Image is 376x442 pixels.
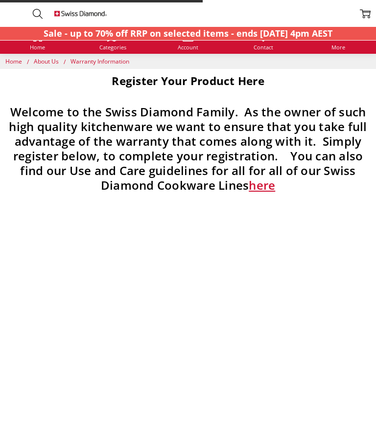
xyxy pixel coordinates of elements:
[34,57,59,66] span: About Us
[5,105,371,193] h3: Welcome to the Swiss Diamond Family. As the owner of such high quality kitchenware we want to ens...
[54,3,107,24] img: Free Shipping On Every Order
[178,44,198,50] span: Account
[5,57,23,66] a: Home
[5,74,371,88] h1: Register Your Product Here
[249,177,275,193] a: here
[99,44,126,50] span: Categories
[30,44,45,50] span: Home
[70,57,129,66] a: Warranty Information
[5,57,22,66] span: Home
[34,57,60,66] a: About Us
[30,31,45,50] a: Home
[44,27,332,39] strong: Sale - up to 70% off RRP on selected items - ends [DATE] 4pm AEST
[331,44,345,50] span: More
[254,44,273,50] span: Contact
